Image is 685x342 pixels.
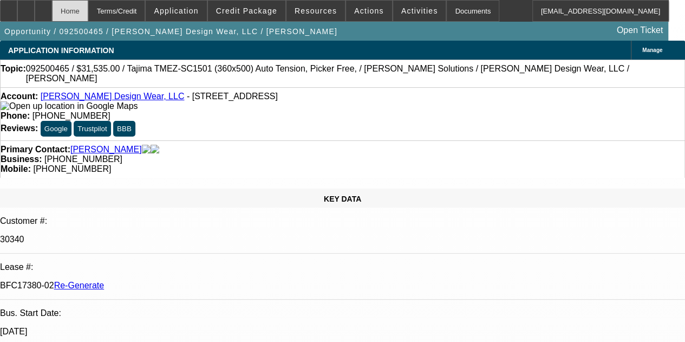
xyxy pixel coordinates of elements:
span: Credit Package [216,7,277,15]
a: Open Ticket [612,21,667,40]
img: linkedin-icon.png [151,145,159,154]
button: Activities [393,1,446,21]
button: BBB [113,121,135,137]
span: APPLICATION INFORMATION [8,46,114,55]
span: KEY DATA [324,195,361,203]
button: Google [41,121,71,137]
button: Application [146,1,206,21]
button: Resources [286,1,345,21]
span: Opportunity / 092500465 / [PERSON_NAME] Design Wear, LLC / [PERSON_NAME] [4,27,337,36]
span: Activities [401,7,438,15]
span: - [STREET_ADDRESS] [187,92,278,101]
a: [PERSON_NAME] Design Wear, LLC [41,92,185,101]
span: Manage [642,47,662,53]
strong: Topic: [1,64,26,83]
button: Actions [346,1,392,21]
strong: Mobile: [1,164,31,173]
span: Resources [295,7,337,15]
strong: Business: [1,154,42,164]
img: facebook-icon.png [142,145,151,154]
a: View Google Maps [1,101,138,111]
span: [PHONE_NUMBER] [44,154,122,164]
img: Open up location in Google Maps [1,101,138,111]
strong: Reviews: [1,124,38,133]
button: Trustpilot [74,121,110,137]
span: Application [154,7,198,15]
strong: Primary Contact: [1,145,70,154]
strong: Account: [1,92,38,101]
span: [PHONE_NUMBER] [32,111,110,120]
span: 092500465 / $31,535.00 / Tajima TMEZ-SC1501 (360x500) Auto Tension, Picker Free, / [PERSON_NAME] ... [26,64,684,83]
a: [PERSON_NAME] [70,145,142,154]
a: Re-Generate [54,281,105,290]
span: [PHONE_NUMBER] [33,164,111,173]
button: Credit Package [208,1,285,21]
strong: Phone: [1,111,30,120]
span: Actions [354,7,384,15]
